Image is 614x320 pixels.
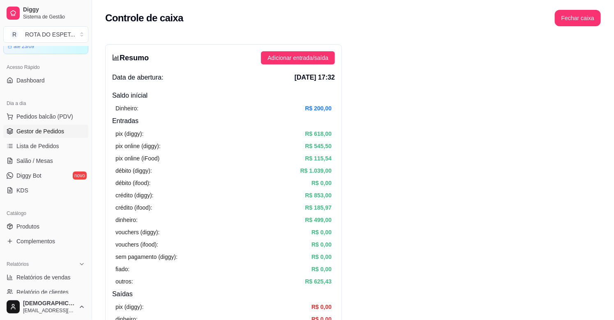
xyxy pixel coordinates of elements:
article: vouchers (diggy): [115,228,159,237]
article: vouchers (ifood): [115,240,158,249]
article: pix (diggy): [115,302,143,311]
article: R$ 853,00 [305,191,332,200]
article: R$ 0,00 [312,240,332,249]
span: R [10,30,18,39]
span: [EMAIL_ADDRESS][DOMAIN_NAME] [23,307,75,314]
span: [DEMOGRAPHIC_DATA] [23,300,75,307]
article: débito (diggy): [115,166,152,175]
span: Sistema de Gestão [23,14,85,20]
span: Relatórios de vendas [16,273,71,281]
a: Produtos [3,220,88,233]
span: Dashboard [16,76,45,85]
article: R$ 625,43 [305,277,332,286]
h3: Resumo [112,52,149,64]
span: Gestor de Pedidos [16,127,64,135]
span: [DATE] 17:32 [295,73,335,82]
span: Diggy Bot [16,171,42,180]
article: pix online (diggy): [115,142,161,151]
article: R$ 185,97 [305,203,332,212]
div: Dia a dia [3,97,88,110]
a: DiggySistema de Gestão [3,3,88,23]
span: Salão / Mesas [16,157,53,165]
span: Relatório de clientes [16,288,69,296]
article: R$ 0,00 [312,265,332,274]
span: Diggy [23,6,85,14]
article: outros: [115,277,133,286]
article: R$ 0,00 [312,228,332,237]
a: Complementos [3,235,88,248]
article: pix (diggy): [115,129,143,138]
article: crédito (ifood): [115,203,152,212]
span: Produtos [16,222,39,231]
a: Salão / Mesas [3,154,88,167]
a: Gestor de Pedidos [3,125,88,138]
span: Lista de Pedidos [16,142,59,150]
span: Complementos [16,237,55,245]
article: R$ 618,00 [305,129,332,138]
article: R$ 0,00 [312,178,332,187]
span: bar-chart [112,54,120,61]
span: KDS [16,186,28,194]
button: Adicionar entrada/saída [261,51,335,64]
article: R$ 115,54 [305,154,332,163]
button: Pedidos balcão (PDV) [3,110,88,123]
article: crédito (diggy): [115,191,154,200]
article: pix online (iFood) [115,154,159,163]
article: R$ 0,00 [312,252,332,261]
span: Pedidos balcão (PDV) [16,112,73,121]
article: fiado: [115,265,129,274]
article: dinheiro: [115,215,138,224]
h2: Controle de caixa [105,11,183,25]
article: até 23/09 [14,43,34,50]
a: Relatório de clientes [3,286,88,299]
div: ROTA DO ESPET ... [25,30,75,39]
article: sem pagamento (diggy): [115,252,178,261]
button: Fechar caixa [555,10,601,26]
button: Select a team [3,26,88,43]
article: R$ 1.039,00 [300,166,332,175]
span: Relatórios [7,261,29,267]
article: R$ 545,50 [305,142,332,151]
article: R$ 499,00 [305,215,332,224]
span: Adicionar entrada/saída [268,53,328,62]
h4: Entradas [112,116,335,126]
article: Dinheiro: [115,104,138,113]
span: Data de abertura: [112,73,164,82]
div: Catálogo [3,207,88,220]
div: Acesso Rápido [3,61,88,74]
a: KDS [3,184,88,197]
h4: Saldo inícial [112,91,335,101]
button: [DEMOGRAPHIC_DATA][EMAIL_ADDRESS][DOMAIN_NAME] [3,297,88,317]
h4: Saídas [112,289,335,299]
article: débito (ifood): [115,178,151,187]
article: R$ 0,00 [312,302,332,311]
a: Dashboard [3,74,88,87]
a: Diggy Botnovo [3,169,88,182]
a: Lista de Pedidos [3,139,88,153]
a: Relatórios de vendas [3,271,88,284]
article: R$ 200,00 [305,104,332,113]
